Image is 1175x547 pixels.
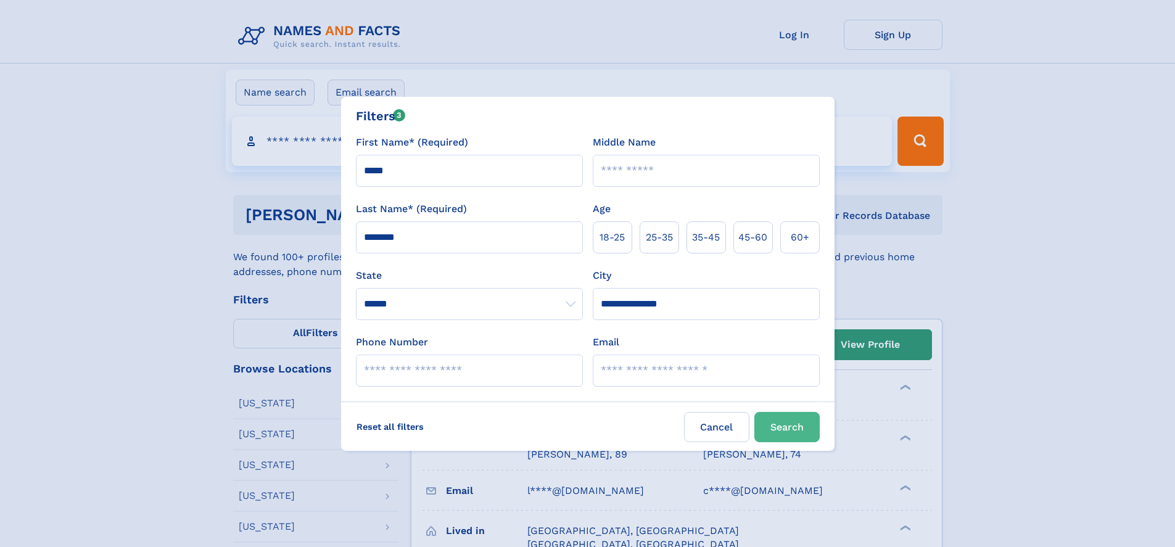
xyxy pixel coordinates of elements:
span: 45‑60 [738,230,767,245]
label: Email [593,335,619,350]
label: Reset all filters [348,412,432,442]
span: 25‑35 [646,230,673,245]
span: 35‑45 [692,230,720,245]
span: 18‑25 [600,230,625,245]
label: Middle Name [593,135,656,150]
label: Cancel [684,412,749,442]
span: 60+ [791,230,809,245]
label: First Name* (Required) [356,135,468,150]
label: Age [593,202,611,216]
label: Last Name* (Required) [356,202,467,216]
label: State [356,268,583,283]
div: Filters [356,107,406,125]
label: Phone Number [356,335,428,350]
label: City [593,268,611,283]
button: Search [754,412,820,442]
